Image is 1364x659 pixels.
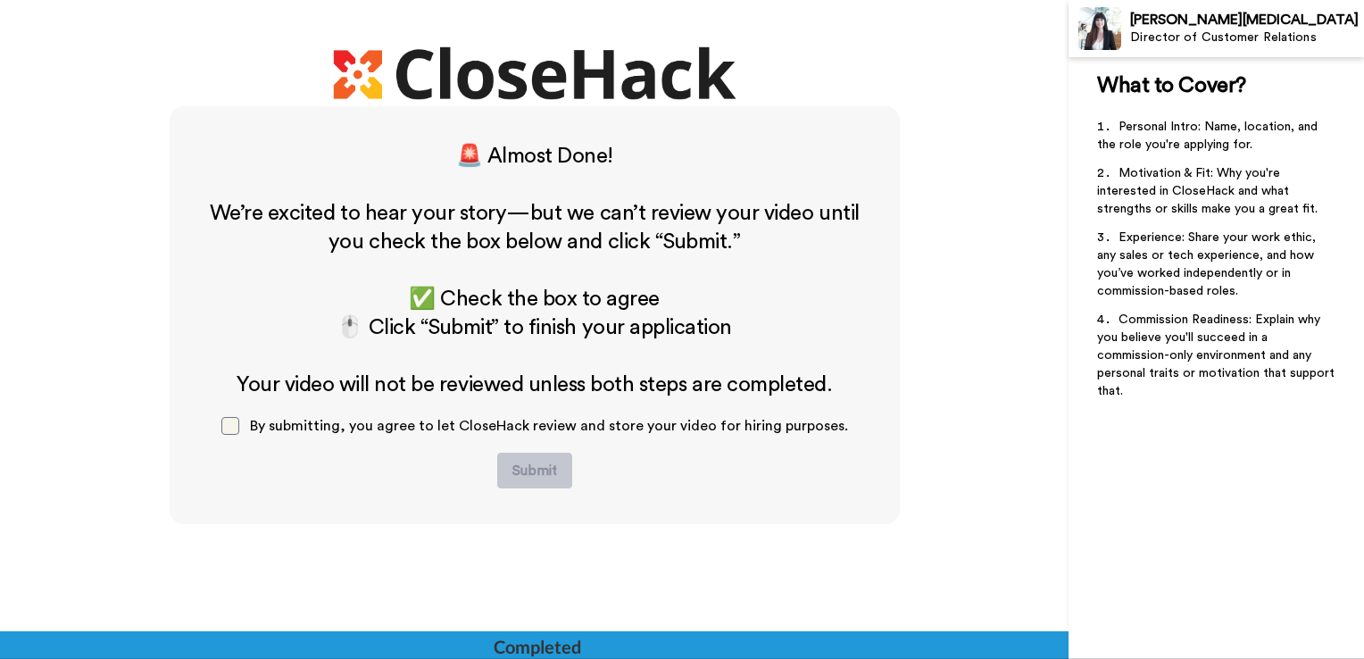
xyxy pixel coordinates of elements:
span: 🚨 Almost Done! [456,146,613,167]
span: 🖱️ Click “Submit” to finish your application [337,317,731,338]
span: What to Cover? [1097,75,1245,96]
span: Personal Intro: Name, location, and the role you're applying for. [1097,121,1321,151]
span: We’re excited to hear your story—but we can’t review your video until you check the box below and... [210,203,864,253]
img: Profile Image [1078,7,1121,50]
div: Completed [494,634,579,659]
span: Your video will not be reviewed unless both steps are completed. [237,374,832,396]
span: Experience: Share your work ethic, any sales or tech experience, and how you’ve worked independen... [1097,231,1319,297]
button: Submit [497,453,572,488]
span: ✅ Check the box to agree [409,288,659,310]
div: Director of Customer Relations [1130,30,1363,46]
span: Motivation & Fit: Why you're interested in CloseHack and what strengths or skills make you a grea... [1097,167,1318,215]
div: [PERSON_NAME][MEDICAL_DATA] [1130,12,1363,29]
span: Commission Readiness: Explain why you believe you'll succeed in a commission-only environment and... [1097,313,1338,397]
span: By submitting, you agree to let CloseHack review and store your video for hiring purposes. [250,419,848,433]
